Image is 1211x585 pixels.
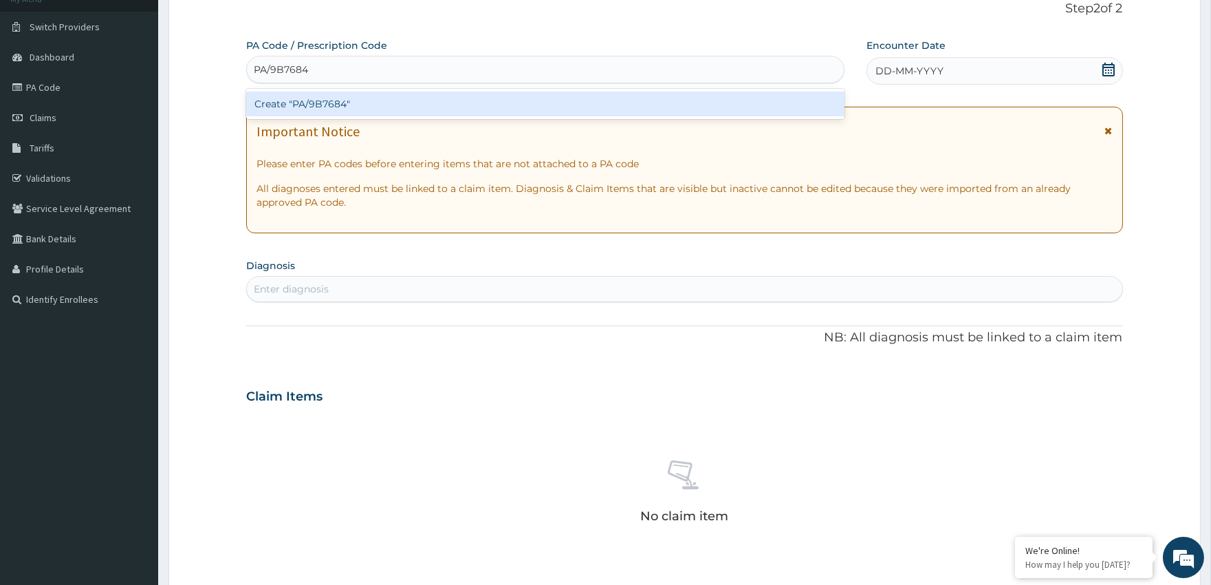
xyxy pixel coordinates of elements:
img: d_794563401_company_1708531726252_794563401 [25,69,56,103]
div: Create "PA/9B7684" [246,92,844,116]
span: We're online! [80,173,190,312]
div: Chat with us now [72,77,231,95]
span: DD-MM-YYYY [875,64,943,78]
p: Step 2 of 2 [246,1,1122,17]
p: All diagnoses entered must be linked to a claim item. Diagnosis & Claim Items that are visible bu... [257,182,1112,209]
h3: Claim Items [246,390,323,405]
p: NB: All diagnosis must be linked to a claim item [246,329,1122,347]
textarea: Type your message and hit 'Enter' [7,376,262,424]
label: PA Code / Prescription Code [246,39,387,52]
span: Switch Providers [30,21,100,33]
span: Dashboard [30,51,74,63]
div: Minimize live chat window [226,7,259,40]
p: No claim item [640,509,728,523]
p: How may I help you today? [1025,559,1142,571]
label: Encounter Date [866,39,946,52]
p: Please enter PA codes before entering items that are not attached to a PA code [257,157,1112,171]
label: Diagnosis [246,259,295,273]
span: Claims [30,111,56,124]
div: We're Online! [1025,544,1142,557]
span: Tariffs [30,142,54,154]
h1: Important Notice [257,124,360,139]
div: Enter diagnosis [254,282,329,296]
